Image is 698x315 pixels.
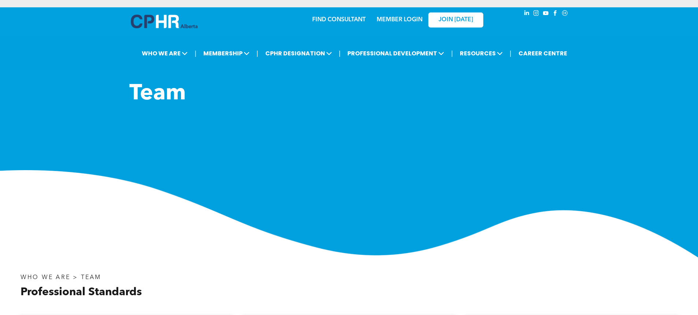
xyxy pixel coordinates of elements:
span: MEMBERSHIP [201,47,252,60]
span: WHO WE ARE [140,47,190,60]
a: MEMBER LOGIN [377,17,422,23]
span: WHO WE ARE > TEAM [21,275,101,281]
li: | [451,46,453,61]
span: RESOURCES [458,47,505,60]
li: | [195,46,196,61]
a: JOIN [DATE] [428,12,483,28]
a: facebook [551,9,559,19]
li: | [256,46,258,61]
li: | [339,46,341,61]
li: | [510,46,512,61]
span: PROFESSIONAL DEVELOPMENT [345,47,446,60]
a: Social network [561,9,569,19]
a: linkedin [523,9,531,19]
img: A blue and white logo for cp alberta [131,15,197,28]
a: FIND CONSULTANT [312,17,366,23]
a: CAREER CENTRE [516,47,569,60]
a: youtube [542,9,550,19]
span: JOIN [DATE] [439,17,473,23]
span: Professional Standards [21,287,142,298]
span: CPHR DESIGNATION [263,47,334,60]
span: Team [129,83,186,105]
a: instagram [532,9,540,19]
